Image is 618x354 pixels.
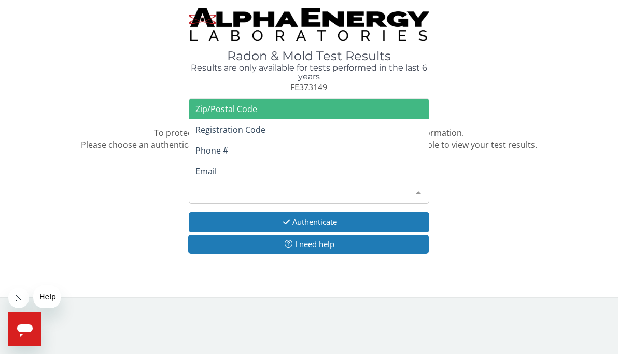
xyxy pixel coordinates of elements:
iframe: Close message [8,288,29,308]
span: Email [195,166,217,177]
iframe: Button to launch messaging window [8,312,41,346]
iframe: Message from company [33,285,61,308]
img: TightCrop.jpg [189,8,430,41]
h1: Radon & Mold Test Results [189,49,430,63]
button: Authenticate [189,212,430,232]
span: To protect your confidential test results, we need to confirm some information. Please choose an ... [81,127,537,151]
span: Registration Code [195,124,265,135]
h4: Results are only available for tests performed in the last 6 years [189,63,430,81]
span: Zip/Postal Code [195,103,257,115]
span: Phone # [195,145,228,156]
span: FE373149 [290,81,327,93]
button: I need help [188,235,429,254]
